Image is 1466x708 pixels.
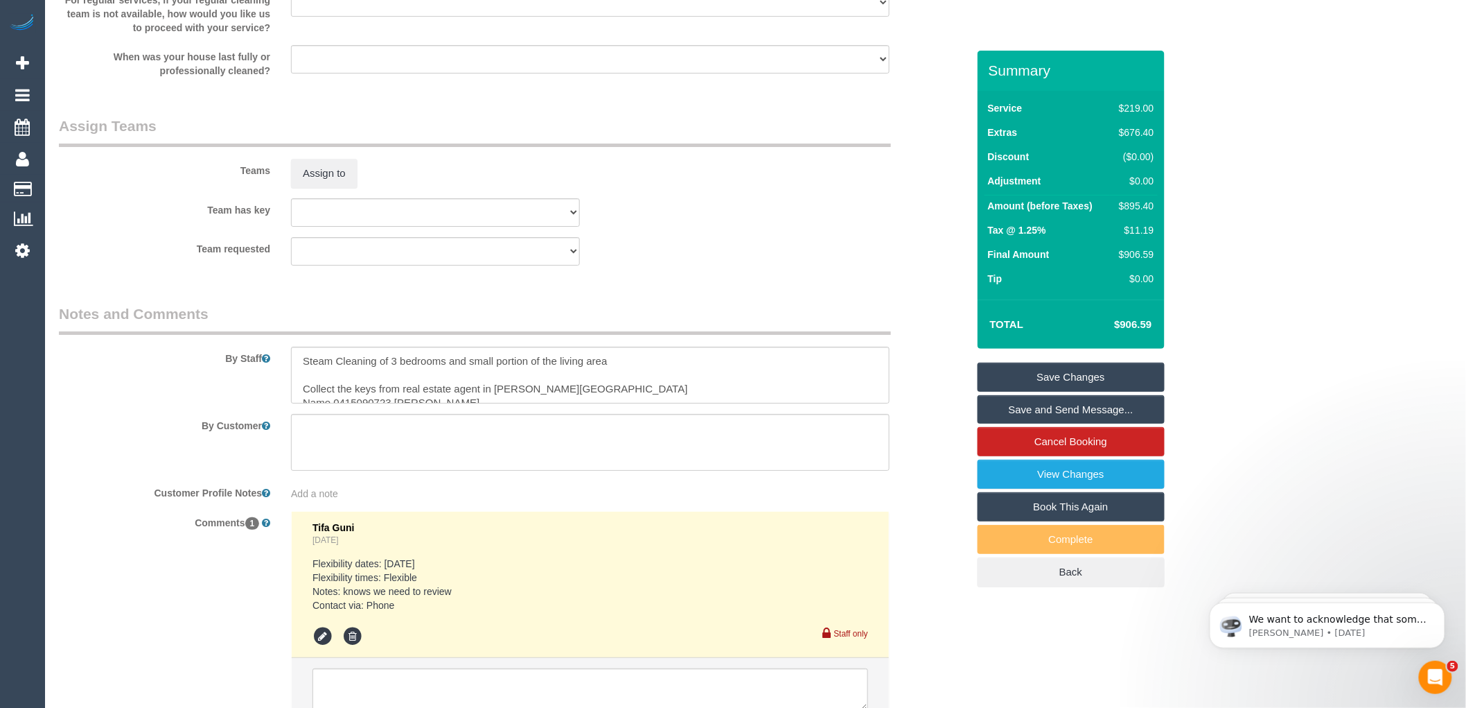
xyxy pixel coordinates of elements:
[59,304,891,335] legend: Notes and Comments
[48,159,281,178] label: Teams
[48,237,281,256] label: Team requested
[48,198,281,217] label: Team has key
[1189,573,1466,671] iframe: Intercom notifications message
[1419,661,1452,694] iframe: Intercom live chat
[834,629,868,639] small: Staff only
[978,558,1165,587] a: Back
[978,492,1165,521] a: Book This Again
[1113,174,1154,188] div: $0.00
[988,126,1018,139] label: Extras
[989,62,1158,78] h3: Summary
[1072,319,1151,331] h4: $906.59
[245,517,260,530] span: 1
[59,116,891,147] legend: Assign Teams
[1113,272,1154,286] div: $0.00
[1113,126,1154,139] div: $676.40
[988,272,1003,286] label: Tip
[988,101,1023,115] label: Service
[1113,248,1154,261] div: $906.59
[48,414,281,433] label: By Customer
[1447,661,1458,672] span: 5
[1113,223,1154,237] div: $11.19
[1113,101,1154,115] div: $219.00
[312,522,354,533] span: Tifa Guni
[60,53,239,66] p: Message from Ellie, sent 1w ago
[312,557,868,612] pre: Flexibility dates: [DATE] Flexibility times: Flexible Notes: knows we need to review Contact via:...
[312,535,338,545] a: [DATE]
[60,40,238,230] span: We want to acknowledge that some users may be experiencing lag or slower performance in our softw...
[990,318,1024,330] strong: Total
[1113,150,1154,164] div: ($0.00)
[48,347,281,365] label: By Staff
[978,427,1165,456] a: Cancel Booking
[291,159,357,188] button: Assign to
[1113,199,1154,213] div: $895.40
[8,14,36,33] img: Automaid Logo
[291,488,338,499] span: Add a note
[988,150,1030,164] label: Discount
[978,395,1165,424] a: Save and Send Message...
[988,223,1046,237] label: Tax @ 1.25%
[48,511,281,530] label: Comments
[978,363,1165,392] a: Save Changes
[988,199,1093,213] label: Amount (before Taxes)
[988,174,1041,188] label: Adjustment
[978,460,1165,489] a: View Changes
[988,248,1050,261] label: Final Amount
[48,481,281,500] label: Customer Profile Notes
[48,45,281,78] label: When was your house last fully or professionally cleaned?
